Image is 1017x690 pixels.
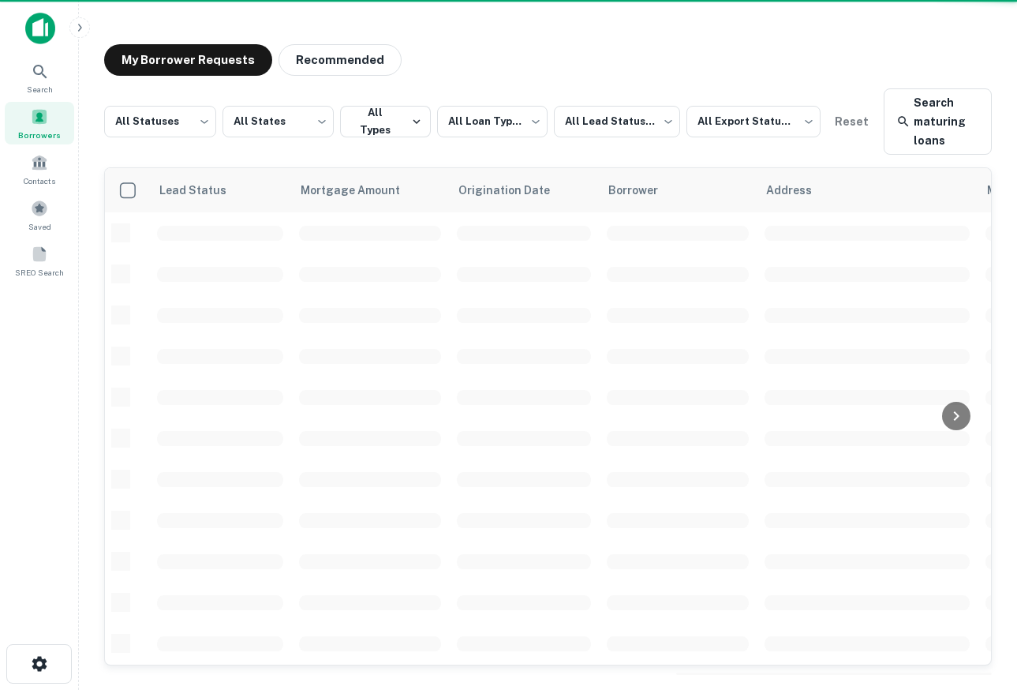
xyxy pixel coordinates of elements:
span: SREO Search [15,266,64,279]
div: All Loan Types [437,101,548,142]
button: My Borrower Requests [104,44,272,76]
div: All Lead Statuses [554,101,680,142]
th: Borrower [599,168,757,212]
span: Origination Date [458,181,570,200]
a: Saved [5,193,74,236]
button: Reset [827,106,877,137]
a: Search maturing loans [884,88,992,155]
div: All Statuses [104,101,216,142]
a: Contacts [5,148,74,190]
span: Mortgage Amount [301,181,421,200]
th: Address [757,168,978,212]
a: Borrowers [5,102,74,144]
div: All States [222,101,335,142]
th: Lead Status [149,168,291,212]
a: Search [5,56,74,99]
th: Origination Date [449,168,599,212]
th: Mortgage Amount [291,168,449,212]
button: All Types [340,106,431,137]
iframe: Chat Widget [938,564,1017,639]
img: capitalize-icon.png [25,13,55,44]
span: Lead Status [159,181,247,200]
span: Saved [28,220,51,233]
div: All Export Statuses [686,101,821,142]
span: Address [766,181,832,200]
span: Borrower [608,181,679,200]
span: Borrowers [18,129,61,141]
button: Recommended [279,44,402,76]
span: Contacts [24,174,55,187]
a: SREO Search [5,239,74,282]
span: Search [27,83,53,96]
